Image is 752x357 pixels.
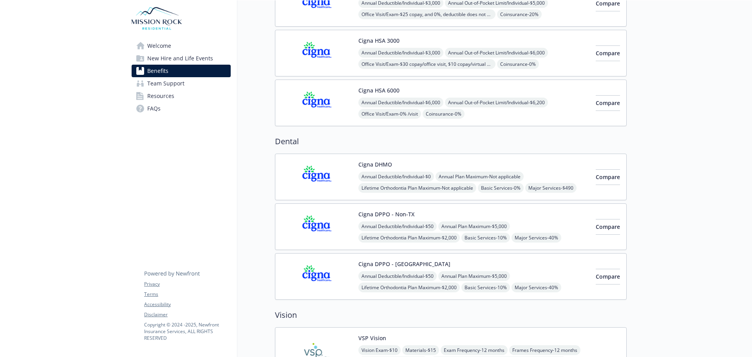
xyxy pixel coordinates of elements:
span: FAQs [147,102,161,115]
span: Annual Deductible/Individual - $0 [358,172,434,181]
span: Annual Deductible/Individual - $50 [358,221,437,231]
button: Cigna DPPO - Non-TX [358,210,414,218]
span: Basic Services - 10% [461,233,510,243]
img: CIGNA carrier logo [282,86,352,120]
span: Benefits [147,65,168,77]
button: Compare [596,95,620,111]
span: Annual Plan Maximum - $5,000 [438,221,510,231]
span: Lifetime Orthodontia Plan Maximum - $2,000 [358,283,460,292]
a: Welcome [132,40,231,52]
h2: Dental [275,136,627,147]
span: Annual Deductible/Individual - $3,000 [358,48,443,58]
span: Major Services - $490 [525,183,577,193]
span: Office Visit/Exam - $30 copay/office visit, $10 copay/virtual visit [358,59,495,69]
button: Compare [596,169,620,185]
span: New Hire and Life Events [147,52,213,65]
a: Terms [144,291,230,298]
span: Office Visit/Exam - $25 copay, and 0%, deductible does not apply [358,9,495,19]
span: Coinsurance - 20% [497,9,542,19]
span: Team Support [147,77,184,90]
span: Welcome [147,40,171,52]
a: Benefits [132,65,231,77]
button: Cigna DHMO [358,160,392,169]
a: Disclaimer [144,311,230,318]
span: Annual Out-of-Pocket Limit/Individual - $6,200 [445,98,548,107]
span: Annual Deductible/Individual - $6,000 [358,98,443,107]
span: Coinsurance - 0% [423,109,465,119]
span: Lifetime Orthodontia Plan Maximum - Not applicable [358,183,476,193]
span: Compare [596,223,620,230]
img: CIGNA carrier logo [282,36,352,70]
a: Accessibility [144,301,230,308]
a: Privacy [144,281,230,288]
button: Cigna HSA 3000 [358,36,399,45]
img: CIGNA carrier logo [282,160,352,194]
a: Resources [132,90,231,102]
span: Compare [596,173,620,181]
span: Resources [147,90,174,102]
button: Cigna HSA 6000 [358,86,399,94]
span: Annual Plan Maximum - $5,000 [438,271,510,281]
span: Frames Frequency - 12 months [509,345,580,355]
span: Major Services - 40% [512,283,561,292]
span: Office Visit/Exam - 0% /visit [358,109,421,119]
span: Annual Out-of-Pocket Limit/Individual - $6,000 [445,48,548,58]
span: Coinsurance - 0% [497,59,539,69]
button: Compare [596,45,620,61]
p: Copyright © 2024 - 2025 , Newfront Insurance Services, ALL RIGHTS RESERVED [144,321,230,341]
span: Basic Services - 0% [478,183,524,193]
span: Compare [596,273,620,280]
span: Materials - $15 [402,345,439,355]
span: Exam Frequency - 12 months [441,345,508,355]
span: Compare [596,49,620,57]
img: CIGNA carrier logo [282,260,352,293]
button: Compare [596,269,620,285]
span: Basic Services - 10% [461,283,510,292]
img: CIGNA carrier logo [282,210,352,243]
a: FAQs [132,102,231,115]
a: Team Support [132,77,231,90]
button: Compare [596,219,620,235]
button: Cigna DPPO - [GEOGRAPHIC_DATA] [358,260,450,268]
a: New Hire and Life Events [132,52,231,65]
span: Annual Deductible/Individual - $50 [358,271,437,281]
span: Vision Exam - $10 [358,345,401,355]
h2: Vision [275,309,627,321]
button: VSP Vision [358,334,386,342]
span: Compare [596,99,620,107]
span: Major Services - 40% [512,233,561,243]
span: Annual Plan Maximum - Not applicable [436,172,524,181]
span: Lifetime Orthodontia Plan Maximum - $2,000 [358,233,460,243]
